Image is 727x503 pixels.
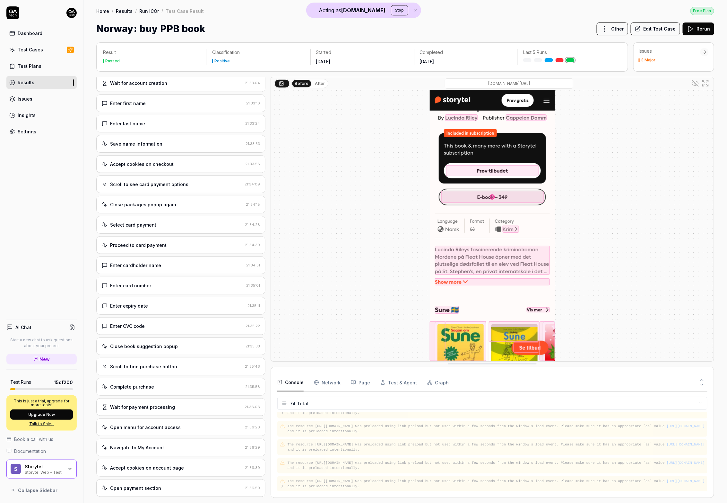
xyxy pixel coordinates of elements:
img: 7ccf6c19-61ad-4a6c-8811-018b02a1b829.jpg [66,8,77,18]
time: 21:36:29 [245,445,260,450]
a: Talk to Sales [10,421,73,427]
a: Settings [6,125,77,138]
button: Test & Agent [380,373,417,391]
div: Scroll to see card payment options [110,181,188,188]
time: 21:34:18 [246,202,260,207]
p: This is just a trial, upgrade for more tests! [10,399,73,407]
div: Test Cases [18,46,43,53]
span: Book a call with us [14,436,53,443]
div: Free Plan [690,7,714,15]
span: 15 of 200 [54,379,73,386]
h1: Norway: buy PPB book [96,22,205,36]
img: Screenshot [430,90,555,361]
button: [URL][DOMAIN_NAME] [667,442,705,447]
div: / [135,8,137,14]
pre: The resource [URL][DOMAIN_NAME] was preloaded using link preload but not used within a few second... [288,460,667,471]
div: Open payment section [110,485,161,491]
time: 21:33:16 [246,101,260,105]
button: Console [277,373,304,391]
button: Free Plan [690,6,714,15]
time: 21:36:39 [245,465,260,470]
time: [DATE] [316,59,330,64]
div: Issues [18,95,32,102]
button: Upgrade Now [10,409,73,420]
button: Stop [391,5,408,15]
p: Completed [420,49,513,56]
pre: The resource [URL][DOMAIN_NAME] was preloaded using link preload but not used within a few second... [288,442,667,453]
time: 21:36:06 [245,405,260,409]
time: 21:35:46 [245,364,260,369]
time: 21:33:58 [245,162,260,166]
button: Rerun [683,22,714,35]
div: Settings [18,128,36,135]
div: Insights [18,112,36,119]
time: 21:33:24 [245,121,260,126]
time: 21:34:39 [245,243,260,247]
div: Enter last name [110,120,145,127]
div: Positive [214,59,230,63]
div: Storytel Web - Test [25,469,63,474]
div: / [112,8,113,14]
button: Edit Test Case [631,22,680,35]
a: Test Cases [6,43,77,56]
time: 21:36:20 [245,425,260,429]
div: Complete purchase [110,383,154,390]
time: 21:34:28 [245,222,260,227]
time: 21:34:51 [246,263,260,267]
pre: The resource [URL][DOMAIN_NAME] was preloaded using link preload but not used within a few second... [288,424,667,434]
div: Save name information [110,140,162,147]
button: Other [597,22,628,35]
time: 21:35:01 [246,283,260,288]
div: Accept cookies on checkout [110,161,174,167]
button: [URL][DOMAIN_NAME] [667,460,705,466]
div: Proceed to card payment [110,242,167,248]
div: Storytel [25,464,63,470]
pre: The resource [URL][DOMAIN_NAME] was preloaded using link preload but not used within a few second... [288,479,667,489]
div: Wait for payment processing [110,404,175,410]
time: [DATE] [420,59,434,64]
time: 21:35:33 [246,344,260,348]
button: Collapse Sidebar [6,484,77,497]
div: Open menu for account access [110,424,181,431]
div: Enter cardholder name [110,262,161,269]
a: Issues [6,93,77,105]
div: Wait for account creation [110,80,167,86]
div: 3 Major [641,58,655,62]
button: Before [292,80,311,87]
div: / [161,8,163,14]
span: Collapse Sidebar [18,487,57,494]
button: [URL][DOMAIN_NAME] [667,479,705,484]
a: Book a call with us [6,436,77,443]
div: Enter expiry date [110,302,148,309]
div: Dashboard [18,30,42,37]
button: SStorytelStorytel Web - Test [6,460,77,479]
p: Result [103,49,202,56]
span: S [11,464,21,474]
button: After [312,80,327,87]
a: Insights [6,109,77,121]
a: New [6,354,77,364]
p: Start a new chat to ask questions about your project [6,337,77,349]
time: 21:34:09 [245,182,260,186]
div: Navigate to My Account [110,444,164,451]
div: Close packages popup again [110,201,176,208]
p: Last 5 Runs [523,49,616,56]
div: Test Plans [18,63,41,69]
a: Test Plans [6,60,77,72]
div: Results [18,79,34,86]
time: 21:35:22 [246,324,260,328]
time: 21:33:33 [246,141,260,146]
span: New [40,356,50,363]
a: Results [116,8,133,14]
button: [URL][DOMAIN_NAME] [667,424,705,429]
p: Started [316,49,409,56]
div: Select card payment [110,221,156,228]
button: Network [314,373,341,391]
div: Scroll to find purchase button [110,363,177,370]
h4: AI Chat [15,324,31,331]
